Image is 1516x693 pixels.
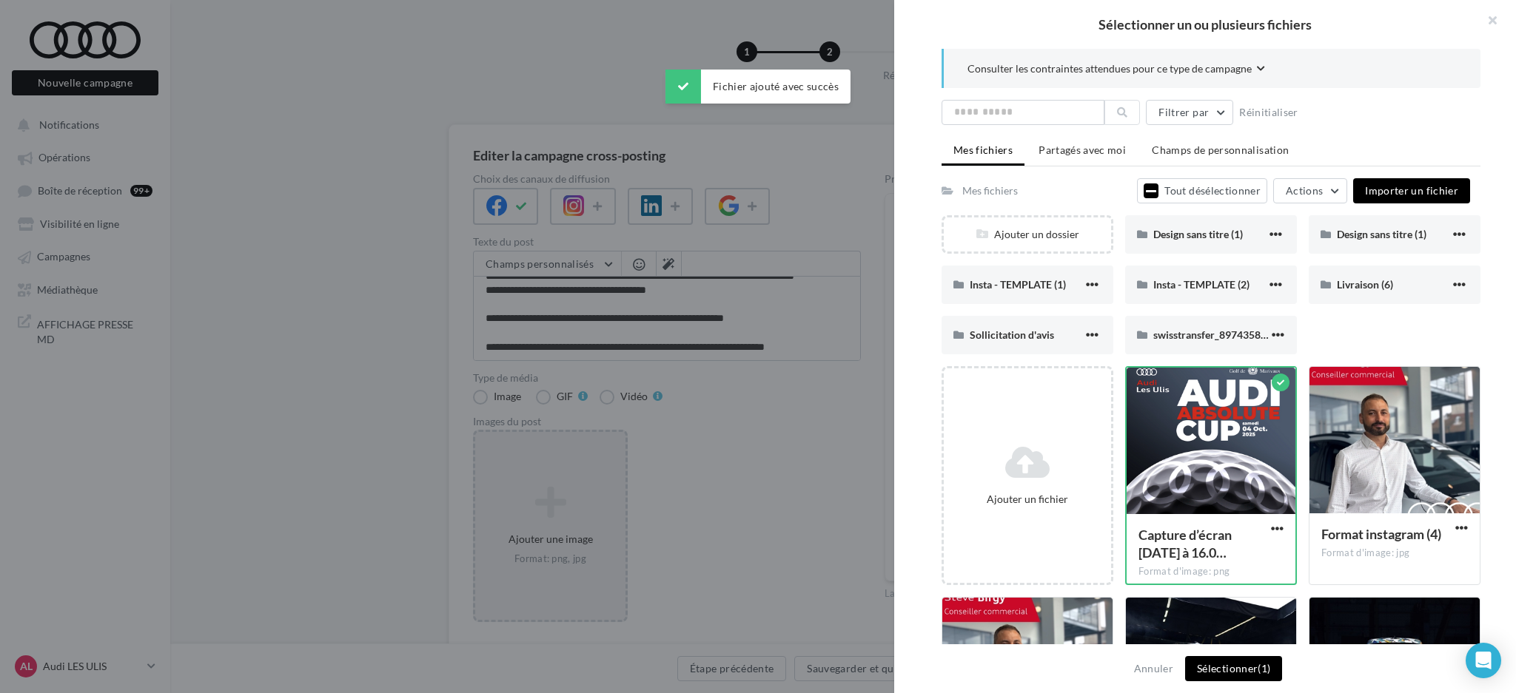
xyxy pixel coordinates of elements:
[1321,526,1441,542] span: Format instagram (4)
[1321,547,1468,560] div: Format d'image: jpg
[1153,328,1418,341] span: swisstransfer_8974358b-caa4-4894-9ad3-cd76bbce0dc9
[1153,228,1243,240] span: Design sans titre (1)
[1466,643,1501,678] div: Open Intercom Messenger
[1233,104,1304,121] button: Réinitialiser
[970,328,1054,341] span: Sollicitation d'avis
[962,183,1018,198] div: Mes fichiers
[1128,660,1179,677] button: Annuler
[950,492,1105,507] div: Ajouter un fichier
[967,61,1252,76] span: Consulter les contraintes attendues pour ce type de campagne
[1138,527,1232,561] span: Capture d’écran 2025-09-18 à 16.07.00
[1146,100,1233,125] button: Filtrer par
[967,61,1265,79] button: Consulter les contraintes attendues pour ce type de campagne
[1337,228,1426,240] span: Design sans titre (1)
[918,18,1492,31] h2: Sélectionner un ou plusieurs fichiers
[1137,178,1267,203] button: Tout désélectionner
[1353,178,1470,203] button: Importer un fichier
[1258,662,1270,675] span: (1)
[953,143,1013,156] span: Mes fichiers
[1337,278,1393,291] span: Livraison (6)
[1365,184,1458,197] span: Importer un fichier
[1138,565,1284,578] div: Format d'image: png
[970,278,1066,291] span: Insta - TEMPLATE (1)
[1153,278,1250,291] span: Insta - TEMPLATE (2)
[665,70,851,104] div: Fichier ajouté avec succès
[1152,143,1289,156] span: Champs de personnalisation
[1039,143,1126,156] span: Partagés avec moi
[1286,184,1323,197] span: Actions
[1273,178,1347,203] button: Actions
[1185,656,1282,681] button: Sélectionner(1)
[944,227,1111,242] div: Ajouter un dossier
